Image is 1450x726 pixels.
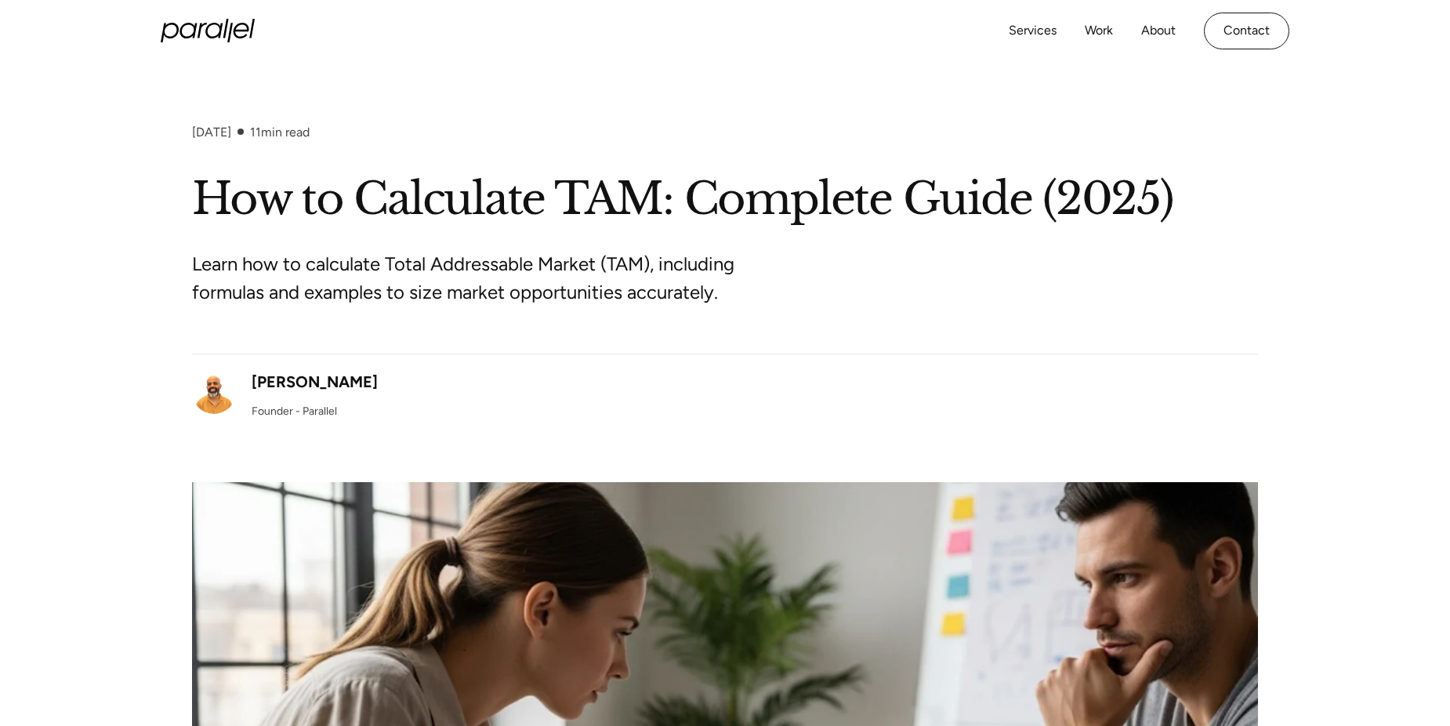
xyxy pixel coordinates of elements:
[252,370,378,394] div: [PERSON_NAME]
[1085,20,1113,42] a: Work
[250,125,310,140] div: min read
[192,370,378,419] a: [PERSON_NAME]Founder - Parallel
[252,403,337,419] div: Founder - Parallel
[192,171,1258,228] h1: How to Calculate TAM: Complete Guide (2025)
[1141,20,1176,42] a: About
[250,125,261,140] span: 11
[192,125,231,140] div: [DATE]
[161,19,255,42] a: home
[192,250,780,307] p: Learn how to calculate Total Addressable Market (TAM), including formulas and examples to size ma...
[1009,20,1057,42] a: Services
[1204,13,1289,49] a: Contact
[192,370,236,414] img: Robin Dhanwani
